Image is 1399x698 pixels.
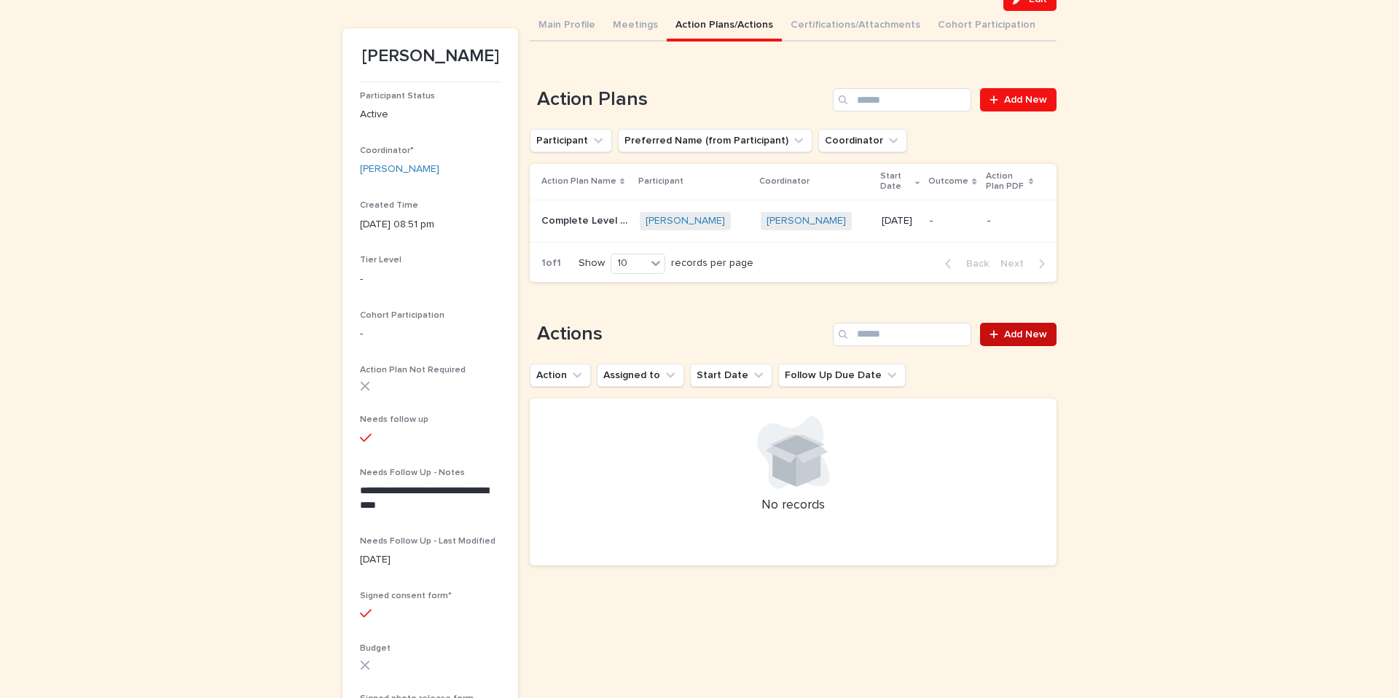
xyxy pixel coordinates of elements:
span: Add New [1004,95,1047,105]
p: Outcome [928,173,968,189]
button: Assigned to [597,364,684,387]
button: Action Plans/Actions [667,11,782,42]
a: Add New [980,88,1057,111]
input: Search [833,88,971,111]
a: [PERSON_NAME] [360,162,439,177]
span: Budget [360,644,391,653]
p: Start Date [880,168,912,195]
a: [PERSON_NAME] [646,215,725,227]
button: Coordinator [818,129,907,152]
p: Coordinator [759,173,810,189]
tr: Complete Level 3 Electrical Apprenticeship TrainingComplete Level 3 Electrical Apprenticeship Tra... [530,200,1057,242]
span: Back [957,259,989,269]
span: Needs follow up [360,415,428,424]
a: [PERSON_NAME] [767,215,846,227]
p: Show [579,257,605,270]
span: Created Time [360,201,418,210]
span: Next [1000,259,1032,269]
span: Needs Follow Up - Last Modified [360,537,495,546]
p: Active [360,107,501,122]
p: - [360,272,501,287]
input: Search [833,323,971,346]
button: Next [995,257,1057,270]
p: records per page [671,257,753,270]
p: Action Plan Name [541,173,616,189]
button: Participant [530,129,612,152]
span: Coordinator* [360,146,414,155]
p: No records [547,498,1039,514]
span: Needs Follow Up - Notes [360,468,465,477]
button: Cohort Participation [929,11,1044,42]
p: Complete Level 3 Electrical Apprenticeship Training [541,212,631,227]
button: Back [933,257,995,270]
button: Preferred Name (from Participant) [618,129,812,152]
button: Meetings [604,11,667,42]
button: Start Date [690,364,772,387]
p: [DATE] [360,552,501,568]
span: Participant Status [360,92,435,101]
p: - [360,326,501,342]
p: - [987,215,1033,227]
div: 10 [611,256,646,271]
span: Tier Level [360,256,401,264]
p: - [930,215,975,227]
button: Certifications/Attachments [782,11,929,42]
button: Follow Up Due Date [778,364,906,387]
p: [PERSON_NAME] [360,46,501,67]
button: Main Profile [530,11,604,42]
h1: Actions [530,323,827,346]
span: Signed consent form* [360,592,452,600]
h1: Action Plans [530,88,827,111]
p: Participant [638,173,683,189]
p: 1 of 1 [530,246,573,281]
p: Action Plan PDF [986,168,1025,195]
button: Action [530,364,591,387]
span: Add New [1004,329,1047,340]
a: Add New [980,323,1057,346]
span: Action Plan Not Required [360,366,466,375]
p: [DATE] [882,215,918,227]
span: Cohort Participation [360,311,444,320]
p: [DATE] 08:51 pm [360,217,501,232]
